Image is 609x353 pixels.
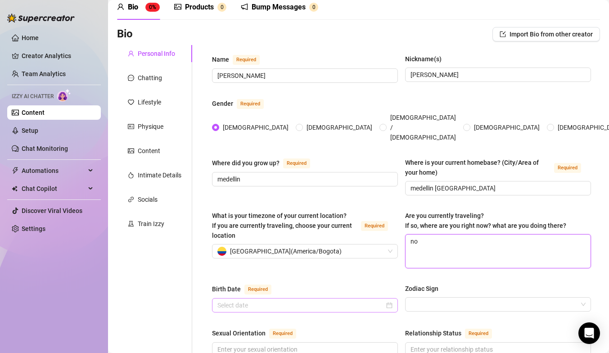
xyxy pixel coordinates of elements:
div: Physique [138,122,163,131]
div: Where did you grow up? [212,158,280,168]
span: Required [554,163,581,173]
span: [DEMOGRAPHIC_DATA] / [DEMOGRAPHIC_DATA] [387,113,460,142]
div: Socials [138,195,158,204]
div: Nickname(s) [405,54,442,64]
div: Open Intercom Messenger [578,322,600,344]
div: Bio [128,2,138,13]
div: Content [138,146,160,156]
sup: 0 [309,3,318,12]
input: Where is your current homebase? (City/Area of your home) [411,183,584,193]
span: picture [174,3,181,10]
sup: 0 [217,3,226,12]
span: Required [283,158,310,168]
a: Content [22,109,45,116]
h3: Bio [117,27,133,41]
span: Chat Copilot [22,181,86,196]
a: Discover Viral Videos [22,207,82,214]
span: user [117,3,124,10]
span: [DEMOGRAPHIC_DATA] [219,122,292,132]
span: Import Bio from other creator [510,31,593,38]
span: experiment [128,221,134,227]
span: Required [269,329,296,339]
span: Required [361,221,388,231]
div: Intimate Details [138,170,181,180]
img: co [217,247,226,256]
div: Train Izzy [138,219,164,229]
label: Name [212,54,270,65]
span: Required [237,99,264,109]
a: Setup [22,127,38,134]
label: Relationship Status [405,328,502,339]
label: Gender [212,98,274,109]
img: logo-BBDzfeDw.svg [7,14,75,23]
span: idcard [128,123,134,130]
span: user [128,50,134,57]
div: Birth Date [212,284,241,294]
span: link [128,196,134,203]
label: Birth Date [212,284,281,294]
a: Settings [22,225,45,232]
input: Where did you grow up? [217,174,391,184]
span: thunderbolt [12,167,19,174]
span: [DEMOGRAPHIC_DATA] [303,122,376,132]
div: Sexual Orientation [212,328,266,338]
span: [DEMOGRAPHIC_DATA] [470,122,543,132]
div: Chatting [138,73,162,83]
div: Bump Messages [252,2,306,13]
span: [GEOGRAPHIC_DATA] ( America/Bogota ) [230,244,342,258]
input: Birth Date [217,300,384,310]
span: Required [465,329,492,339]
a: Team Analytics [22,70,66,77]
span: Are you currently traveling? If so, where are you right now? what are you doing there? [405,212,566,229]
sup: 0% [145,3,160,12]
span: import [500,31,506,37]
span: notification [241,3,248,10]
div: Name [212,54,229,64]
span: fire [128,172,134,178]
span: Required [244,285,271,294]
button: Import Bio from other creator [492,27,600,41]
span: message [128,75,134,81]
label: Zodiac Sign [405,284,445,294]
input: Nickname(s) [411,70,584,80]
div: Gender [212,99,233,109]
a: Home [22,34,39,41]
span: Izzy AI Chatter [12,92,54,101]
a: Chat Monitoring [22,145,68,152]
img: Chat Copilot [12,186,18,192]
span: What is your timezone of your current location? If you are currently traveling, choose your curre... [212,212,352,239]
div: Relationship Status [405,328,461,338]
input: Name [217,71,391,81]
a: Creator Analytics [22,49,94,63]
div: Zodiac Sign [405,284,438,294]
label: Where did you grow up? [212,158,320,168]
span: heart [128,99,134,105]
label: Sexual Orientation [212,328,306,339]
div: Products [185,2,214,13]
textarea: no [406,235,591,268]
span: Required [233,55,260,65]
span: picture [128,148,134,154]
div: Lifestyle [138,97,161,107]
span: Automations [22,163,86,178]
label: Nickname(s) [405,54,448,64]
label: Where is your current homebase? (City/Area of your home) [405,158,591,177]
div: Where is your current homebase? (City/Area of your home) [405,158,550,177]
div: Personal Info [138,49,175,59]
img: AI Chatter [57,89,71,102]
